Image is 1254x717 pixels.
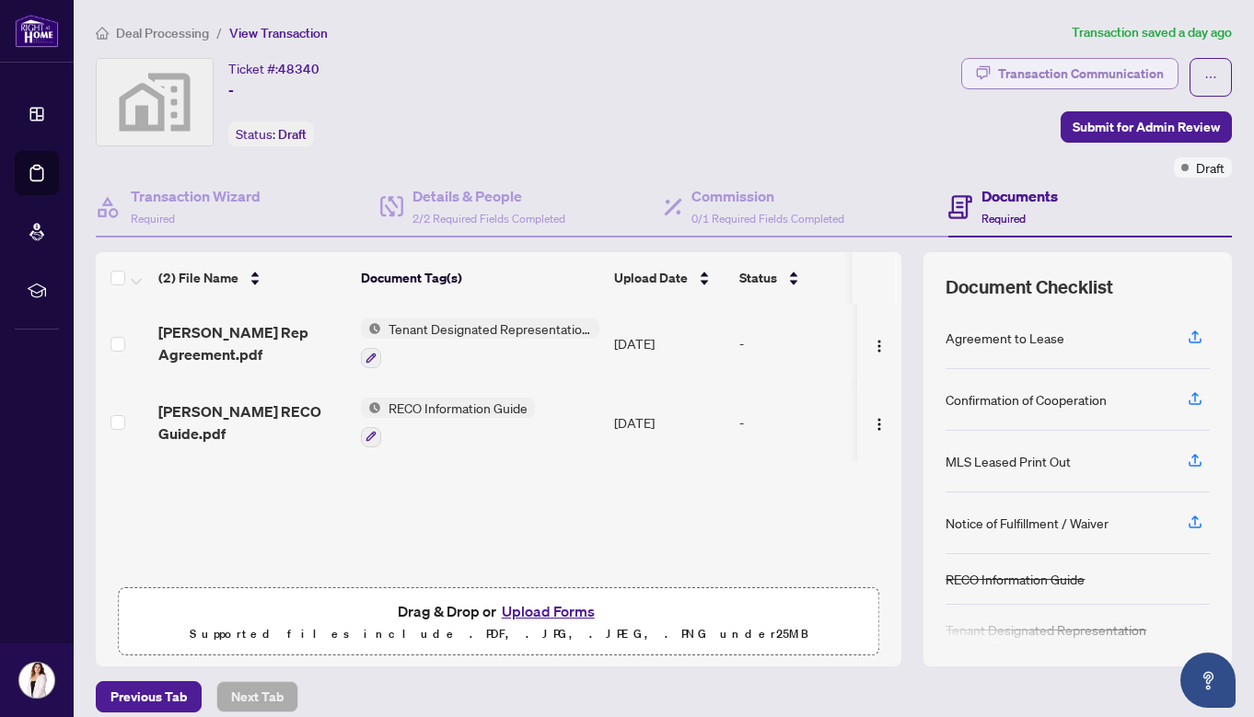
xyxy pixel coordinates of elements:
[131,185,261,207] h4: Transaction Wizard
[278,61,319,77] span: 48340
[946,274,1113,300] span: Document Checklist
[739,268,777,288] span: Status
[946,569,1085,589] div: RECO Information Guide
[381,398,535,418] span: RECO Information Guide
[946,389,1107,410] div: Confirmation of Cooperation
[607,304,732,383] td: [DATE]
[981,185,1058,207] h4: Documents
[607,383,732,462] td: [DATE]
[110,682,187,711] span: Previous Tab
[278,126,307,143] span: Draft
[228,121,314,146] div: Status:
[19,663,54,698] img: Profile Icon
[865,329,894,358] button: Logo
[981,212,1026,226] span: Required
[158,268,238,288] span: (2) File Name
[1072,22,1232,43] article: Transaction saved a day ago
[158,321,346,365] span: [PERSON_NAME] Rep Agreement.pdf
[691,212,844,226] span: 0/1 Required Fields Completed
[228,58,319,79] div: Ticket #:
[361,398,535,447] button: Status IconRECO Information Guide
[946,451,1071,471] div: MLS Leased Print Out
[361,398,381,418] img: Status Icon
[412,185,565,207] h4: Details & People
[946,513,1109,533] div: Notice of Fulfillment / Waiver
[361,318,381,339] img: Status Icon
[1061,111,1232,143] button: Submit for Admin Review
[361,318,599,368] button: Status IconTenant Designated Representation Agreement
[607,252,732,304] th: Upload Date
[739,333,881,353] div: -
[732,252,888,304] th: Status
[412,212,565,226] span: 2/2 Required Fields Completed
[614,268,688,288] span: Upload Date
[739,412,881,433] div: -
[872,339,887,353] img: Logo
[946,328,1064,348] div: Agreement to Lease
[961,58,1179,89] button: Transaction Communication
[1196,157,1225,178] span: Draft
[1073,112,1220,142] span: Submit for Admin Review
[228,79,234,101] span: -
[97,59,213,145] img: svg%3e
[158,400,346,445] span: [PERSON_NAME] RECO Guide.pdf
[229,25,328,41] span: View Transaction
[119,588,878,656] span: Drag & Drop orUpload FormsSupported files include .PDF, .JPG, .JPEG, .PNG under25MB
[998,59,1164,88] div: Transaction Communication
[130,623,867,645] p: Supported files include .PDF, .JPG, .JPEG, .PNG under 25 MB
[116,25,209,41] span: Deal Processing
[354,252,607,304] th: Document Tag(s)
[15,14,59,48] img: logo
[398,599,600,623] span: Drag & Drop or
[96,27,109,40] span: home
[131,212,175,226] span: Required
[381,318,599,339] span: Tenant Designated Representation Agreement
[1180,653,1236,708] button: Open asap
[216,681,298,712] button: Next Tab
[1204,71,1217,84] span: ellipsis
[96,681,202,712] button: Previous Tab
[691,185,844,207] h4: Commission
[151,252,354,304] th: (2) File Name
[496,599,600,623] button: Upload Forms
[216,22,222,43] li: /
[872,417,887,432] img: Logo
[865,408,894,437] button: Logo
